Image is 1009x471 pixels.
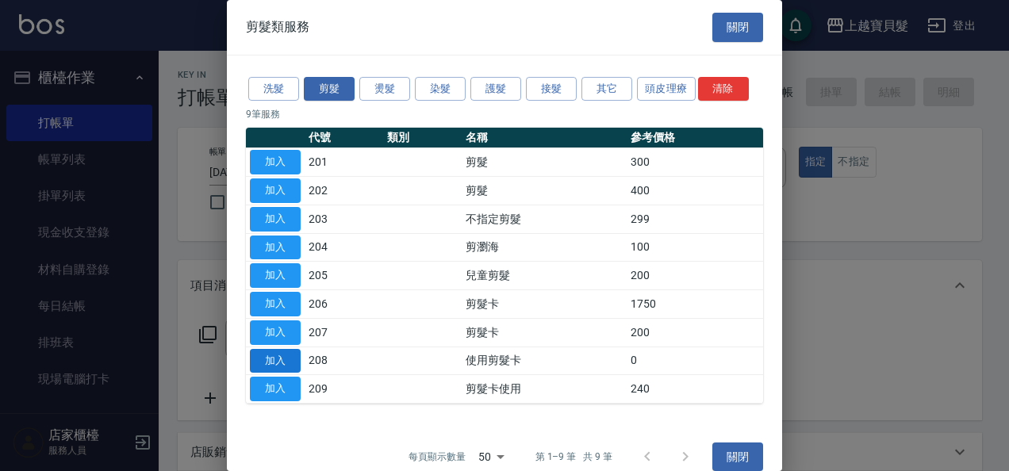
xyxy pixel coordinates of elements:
td: 200 [627,262,763,290]
button: 關閉 [712,13,763,42]
p: 第 1–9 筆 共 9 筆 [535,450,612,464]
td: 300 [627,148,763,177]
span: 剪髮類服務 [246,19,309,35]
td: 剪髮 [462,148,627,177]
button: 加入 [250,263,301,288]
td: 剪瀏海 [462,233,627,262]
th: 代號 [305,128,383,148]
td: 208 [305,347,383,375]
td: 0 [627,347,763,375]
td: 240 [627,375,763,404]
button: 清除 [698,77,749,101]
td: 1750 [627,290,763,319]
td: 202 [305,177,383,205]
td: 剪髮 [462,177,627,205]
td: 206 [305,290,383,319]
td: 205 [305,262,383,290]
td: 299 [627,205,763,233]
button: 加入 [250,349,301,373]
button: 燙髮 [359,77,410,101]
button: 接髮 [526,77,577,101]
button: 加入 [250,235,301,260]
td: 剪髮卡 [462,290,627,319]
td: 剪髮卡使用 [462,375,627,404]
button: 加入 [250,150,301,174]
button: 洗髮 [248,77,299,101]
button: 加入 [250,178,301,203]
button: 加入 [250,377,301,401]
td: 剪髮卡 [462,318,627,347]
button: 加入 [250,207,301,232]
td: 207 [305,318,383,347]
td: 201 [305,148,383,177]
td: 使用剪髮卡 [462,347,627,375]
th: 參考價格 [627,128,763,148]
button: 頭皮理療 [637,77,696,101]
button: 其它 [581,77,632,101]
td: 204 [305,233,383,262]
button: 剪髮 [304,77,355,101]
td: 209 [305,375,383,404]
td: 不指定剪髮 [462,205,627,233]
button: 護髮 [470,77,521,101]
td: 203 [305,205,383,233]
td: 400 [627,177,763,205]
th: 類別 [383,128,462,148]
td: 100 [627,233,763,262]
p: 每頁顯示數量 [409,450,466,464]
button: 加入 [250,320,301,345]
th: 名稱 [462,128,627,148]
button: 加入 [250,292,301,316]
td: 兒童剪髮 [462,262,627,290]
td: 200 [627,318,763,347]
button: 染髮 [415,77,466,101]
p: 9 筆服務 [246,107,763,121]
